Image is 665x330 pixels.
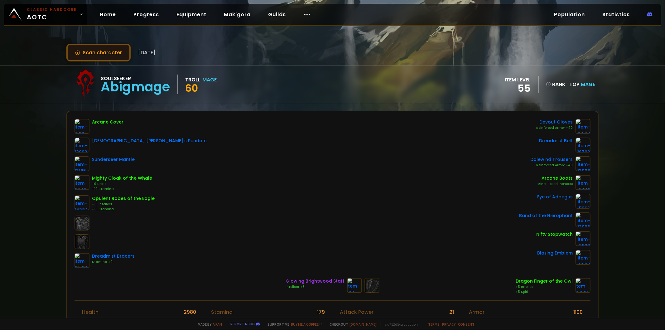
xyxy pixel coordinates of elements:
[531,163,573,168] div: Reinforced Armor +40
[95,8,121,21] a: Home
[101,75,170,82] div: Soulseeker
[576,212,590,227] img: item-13096
[92,260,135,264] div: Stamina +9
[75,253,89,268] img: item-16703
[264,322,322,327] span: Support me,
[231,322,255,326] a: Report a bug
[505,76,531,84] div: item level
[202,76,217,84] div: Mage
[516,278,573,284] div: Dragon Finger of the Owl
[537,125,573,130] div: Reinforced Armor +40
[92,156,135,163] div: Sunderseer Mantle
[316,316,325,324] div: 305
[211,308,233,316] div: Stamina
[92,175,152,182] div: Mighty Cloak of the Whale
[286,278,345,284] div: Glowing Brightwood Staff
[92,195,155,202] div: Opulent Robes of the Eagle
[516,284,573,289] div: +5 Intellect
[570,80,595,88] div: Top
[291,322,322,327] a: Buy me a coffee
[537,250,573,256] div: Blazing Emblem
[576,231,590,246] img: item-2820
[82,316,96,324] div: Mana
[101,82,170,92] div: Abigmage
[381,322,418,327] span: v. d752d5 - production
[340,308,373,316] div: Attack Power
[66,44,131,61] button: Scan character
[92,187,152,192] div: +10 Stamina
[185,81,198,95] span: 60
[75,156,89,171] img: item-13185
[286,284,345,289] div: Intellect +3
[4,4,87,25] a: Classic HardcoreAOTC
[576,316,583,324] div: 5 %
[538,175,573,182] div: Arcane Boots
[340,316,369,324] div: Melee critic
[539,138,573,144] div: Dreadmist Belt
[211,316,232,324] div: Intellect
[138,49,156,56] span: [DATE]
[75,175,89,190] img: item-10148
[531,156,573,163] div: Dalewind Trousers
[576,119,590,134] img: item-16692
[27,7,77,12] small: Classic Hardcore
[537,194,573,200] div: Eye of Adaegus
[27,7,77,22] span: AOTC
[428,322,440,327] a: Terms
[576,278,590,293] img: item-15282
[75,195,89,210] img: item-14284
[184,316,196,324] div: 5508
[549,8,590,21] a: Population
[581,81,595,88] span: Mage
[576,138,590,153] img: item-16702
[171,8,211,21] a: Equipment
[185,76,200,84] div: Troll
[537,119,573,125] div: Devout Gloves
[516,289,573,294] div: +5 Spirit
[194,322,222,327] span: Made by
[458,322,475,327] a: Consent
[546,80,566,88] div: rank
[92,138,207,144] div: [DEMOGRAPHIC_DATA] [PERSON_NAME]'s Pendant
[128,8,164,21] a: Progress
[92,253,135,260] div: Dreadmist Bracers
[576,194,590,209] img: item-5266
[317,308,325,316] div: 179
[576,250,590,265] img: item-2802
[469,316,486,324] div: Dodge
[350,322,377,327] a: [DOMAIN_NAME]
[538,182,573,187] div: Minor Speed Increase
[263,8,291,21] a: Guilds
[184,308,196,316] div: 2980
[213,322,222,327] a: a fan
[576,156,590,171] img: item-13008
[449,308,454,316] div: 21
[574,308,583,316] div: 1100
[326,322,377,327] span: Checkout
[75,138,89,153] img: item-13002
[92,182,152,187] div: +9 Spirit
[75,119,89,134] img: item-8292
[347,278,362,293] img: item-812
[92,119,123,125] div: Arcane Cover
[469,308,484,316] div: Armor
[597,8,635,21] a: Statistics
[519,212,573,219] div: Band of the Hierophant
[92,207,155,212] div: +16 Stamina
[576,175,590,190] img: item-8284
[442,322,456,327] a: Privacy
[219,8,256,21] a: Mak'gora
[537,231,573,238] div: Nifty Stopwatch
[505,84,531,93] div: 55
[92,202,155,207] div: +16 Intellect
[446,316,454,324] div: 0 %
[82,308,99,316] div: Health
